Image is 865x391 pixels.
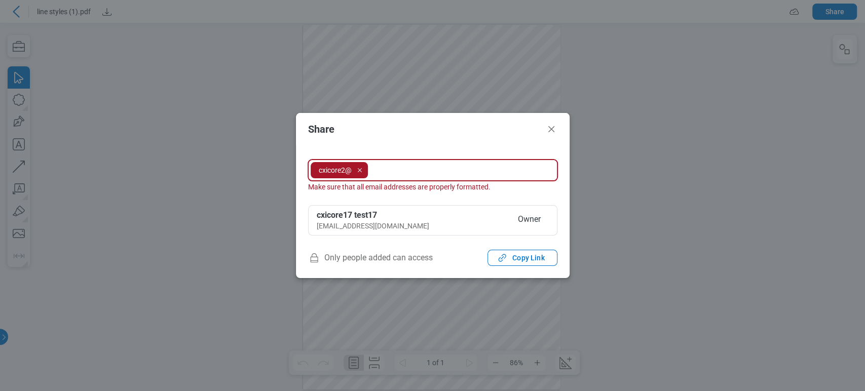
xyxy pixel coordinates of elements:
[317,221,506,231] div: [EMAIL_ADDRESS][DOMAIN_NAME]
[512,253,544,263] span: Copy Link
[308,124,541,135] h2: Share
[308,183,557,191] p: Make sure that all email addresses are properly formatted.
[317,210,506,221] div: cxicore17 test17
[545,123,557,135] button: Close
[308,160,557,193] form: form
[319,165,354,175] p: cxicore2@
[308,250,433,266] span: Only people added can access
[510,210,549,231] span: Owner
[487,250,557,266] button: Copy Link
[356,165,364,175] button: Remove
